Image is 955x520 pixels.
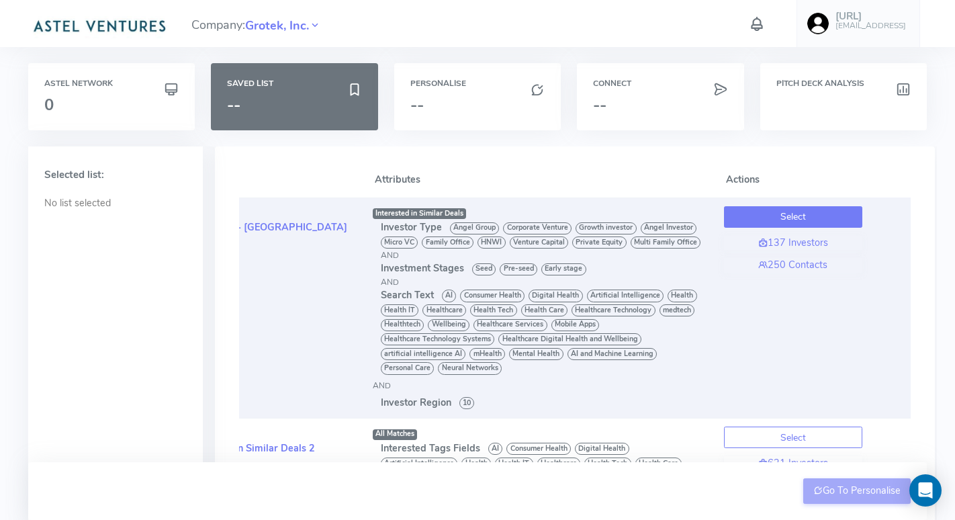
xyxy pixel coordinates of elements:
[381,261,464,275] span: Investment Stages
[410,96,545,114] h3: --
[459,397,475,409] span: 10
[576,222,637,234] span: Growth investor
[44,169,187,181] h5: Selected list:
[506,443,571,455] span: Consumer Health
[498,333,641,345] span: Healthcare Digital Health and Wellbeing
[469,348,505,360] span: mHealth
[381,304,419,316] span: Health IT
[381,220,442,234] span: Investor Type
[245,17,309,35] span: Grotek, Inc.
[381,319,424,331] span: Healthtech
[631,236,701,249] span: Multi Family Office
[373,380,708,392] div: AND
[127,309,357,324] div: (pushed to Connect)
[381,348,466,360] span: artificial intelligence AI
[529,290,583,302] span: Digital Health
[381,362,435,374] span: Personal Care
[724,456,862,471] a: 621 Investors
[495,458,533,470] span: Health IT
[724,427,862,448] button: Select
[488,443,503,455] span: AI
[724,258,862,273] a: 250 Contacts
[381,333,495,345] span: Healthcare Technology Systems
[470,304,517,316] span: Health Tech
[537,458,581,470] span: Healthcare
[442,290,457,302] span: AI
[422,304,466,316] span: Healthcare
[641,222,697,234] span: Angel Investor
[724,236,862,251] a: 137 Investors
[422,236,473,249] span: Family Office
[473,319,547,331] span: Healthcare Services
[227,94,240,116] span: --
[593,79,728,88] h6: Connect
[227,79,362,88] h6: Saved List
[127,249,357,264] div: by [EMAIL_ADDRESS]
[381,441,480,455] span: Interested Tags Fields
[551,319,600,331] span: Mobile Apps
[438,362,502,374] span: Neural Networks
[191,12,321,36] span: Company:
[381,458,458,470] span: Artificial Intelligence
[450,222,500,234] span: Angel Group
[460,290,525,302] span: Consumer Health
[365,163,716,198] th: Attributes
[668,290,697,302] span: Health
[584,458,631,470] span: Health Tech
[127,279,357,302] div: 19:29[DATE]
[428,319,469,331] span: Wellbeing
[44,94,54,116] span: 0
[587,290,664,302] span: Artificial Intelligence
[119,163,365,198] th: Name
[567,348,657,360] span: AI and Machine Learning
[127,235,357,250] div: #1507
[510,236,569,249] span: Venture Capital
[472,263,496,275] span: Seed
[381,276,708,288] div: AND
[660,304,695,316] span: medtech
[375,429,414,439] span: All Matches
[835,11,906,22] h5: [URL]
[593,96,728,114] h3: --
[635,458,682,470] span: Health Care
[716,163,870,198] th: Actions
[245,17,309,33] a: Grotek, Inc.
[44,196,187,211] p: No list selected
[575,443,629,455] span: Digital Health
[500,263,537,275] span: Pre-seed
[503,222,572,234] span: Corporate Venture
[776,79,911,88] h6: Pitch Deck Analysis
[461,458,491,470] span: Health
[541,263,586,275] span: Early stage
[381,249,708,261] div: AND
[909,474,942,507] div: Open Intercom Messenger
[127,264,357,279] div: Hide Ringfence: false
[410,79,545,88] h6: Personalise
[807,13,829,34] img: user-image
[381,288,434,302] span: Search Text
[375,208,463,218] span: Interested in Similar Deals
[381,396,451,409] span: Investor Region
[572,236,627,249] span: Private Equity
[44,79,179,88] h6: Astel Network
[521,304,568,316] span: Health Care
[572,304,655,316] span: Healthcare Technology
[127,456,357,470] div: #1494
[509,348,563,360] span: Mental Health
[835,21,906,30] h6: [EMAIL_ADDRESS]
[478,236,506,249] span: HNWI
[381,236,418,249] span: Micro VC
[724,206,862,228] button: Select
